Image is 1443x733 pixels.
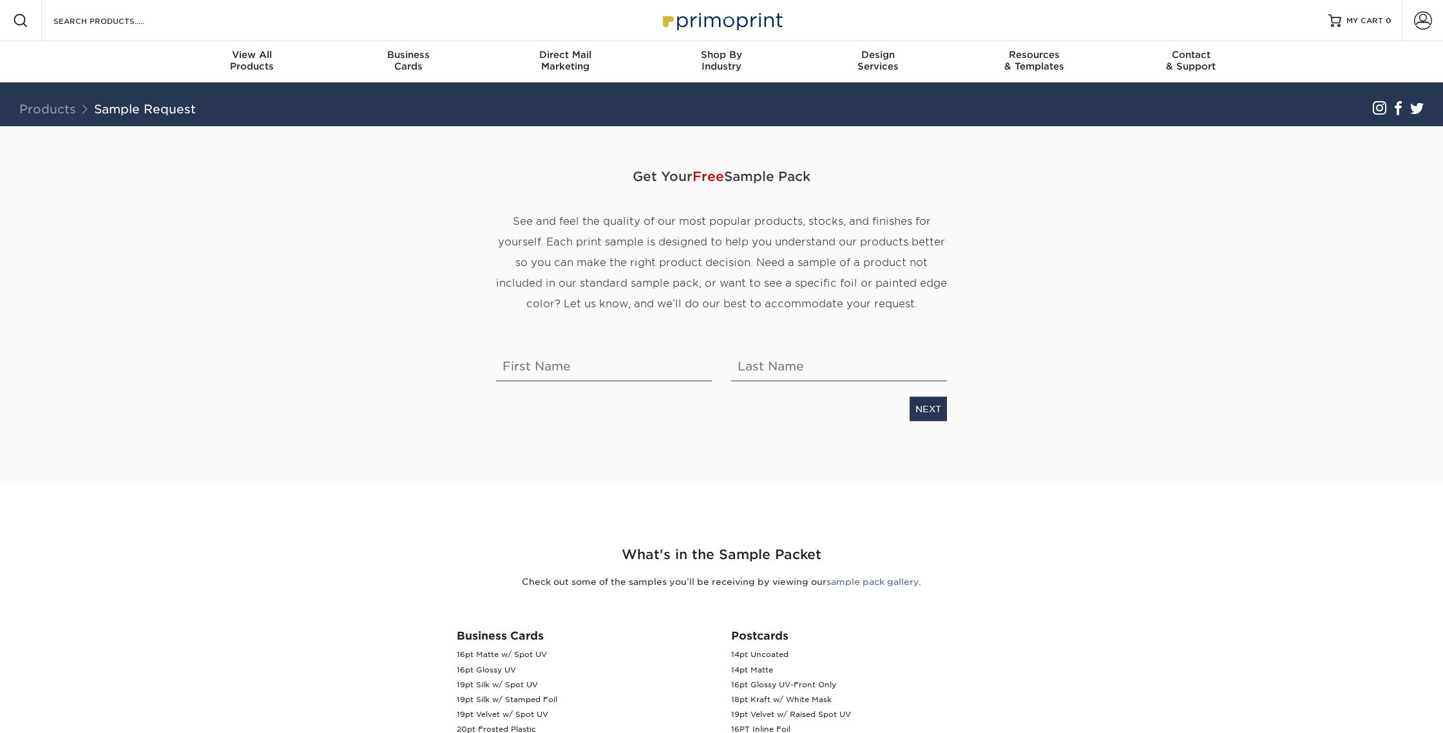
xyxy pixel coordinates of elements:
[910,397,947,421] a: NEXT
[799,49,956,72] div: Services
[487,41,644,82] a: Direct MailMarketing
[94,102,196,116] a: Sample Request
[1113,49,1269,61] span: Contact
[956,41,1113,82] a: Resources& Templates
[1113,41,1269,82] a: Contact& Support
[644,49,800,61] span: Shop By
[799,49,956,61] span: Design
[330,49,487,61] span: Business
[330,41,487,82] a: BusinessCards
[487,49,644,72] div: Marketing
[644,49,800,72] div: Industry
[174,49,330,61] span: View All
[644,41,800,82] a: Shop ByIndustry
[52,13,178,28] input: SEARCH PRODUCTS.....
[457,629,712,642] h3: Business Cards
[693,169,724,184] span: Free
[345,545,1098,565] h2: What's in the Sample Packet
[174,41,330,82] a: View AllProducts
[496,215,947,310] span: See and feel the quality of our most popular products, stocks, and finishes for yourself. Each pr...
[1113,49,1269,72] div: & Support
[827,576,919,587] a: sample pack gallery
[19,102,76,116] a: Products
[487,49,644,61] span: Direct Mail
[1346,15,1383,26] span: MY CART
[496,157,947,196] span: Get Your Sample Pack
[799,41,956,82] a: DesignServices
[956,49,1113,72] div: & Templates
[174,49,330,72] div: Products
[1386,16,1391,25] span: 0
[330,49,487,72] div: Cards
[956,49,1113,61] span: Resources
[345,575,1098,588] p: Check out some of the samples you’ll be receiving by viewing our .
[731,629,986,642] h3: Postcards
[657,6,786,34] img: Primoprint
